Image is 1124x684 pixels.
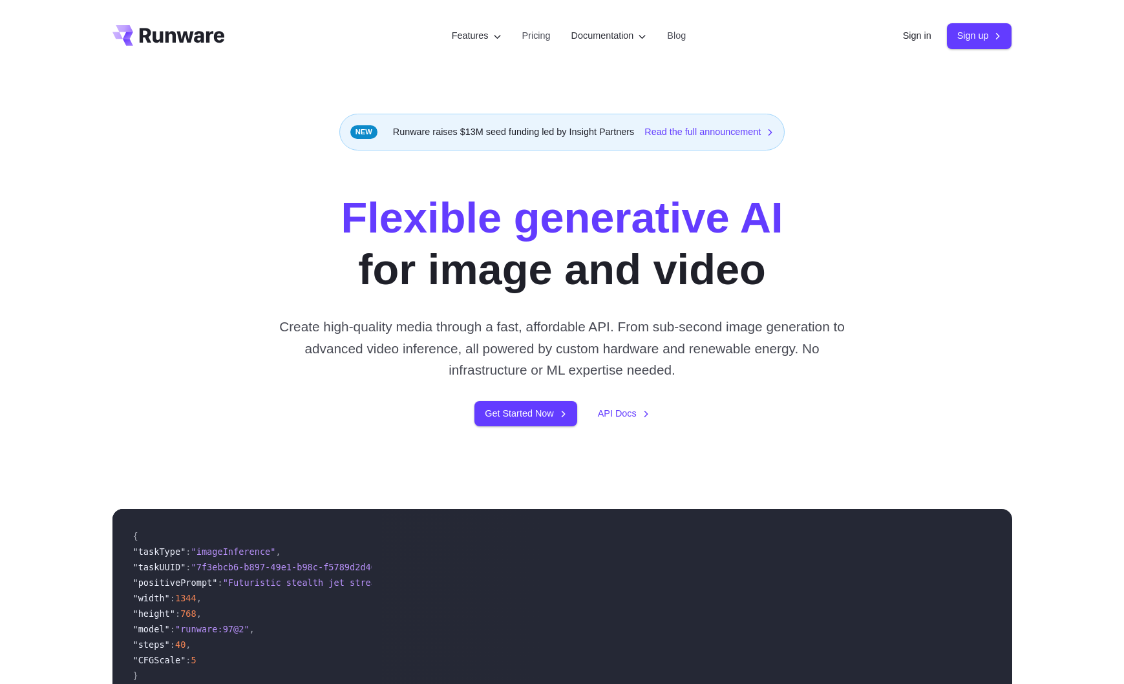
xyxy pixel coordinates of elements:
span: : [186,562,191,572]
span: "CFGScale" [133,655,186,665]
a: Read the full announcement [644,125,774,140]
span: , [196,593,202,603]
span: "width" [133,593,170,603]
span: } [133,670,138,681]
span: 1344 [175,593,196,603]
span: : [170,639,175,650]
span: "model" [133,624,170,634]
a: Blog [667,28,686,43]
a: Go to / [112,25,225,46]
span: "steps" [133,639,170,650]
span: "7f3ebcb6-b897-49e1-b98c-f5789d2d40d7" [191,562,392,572]
span: , [249,624,255,634]
span: "runware:97@2" [175,624,249,634]
span: , [196,608,202,619]
span: : [175,608,180,619]
div: Runware raises $13M seed funding led by Insight Partners [339,114,785,150]
span: "height" [133,608,175,619]
span: "positivePrompt" [133,577,218,588]
span: "taskUUID" [133,562,186,572]
span: , [275,546,281,557]
a: Pricing [522,28,551,43]
span: "taskType" [133,546,186,557]
span: 5 [191,655,196,665]
h1: for image and video [341,192,783,295]
span: : [186,655,191,665]
label: Documentation [571,28,647,43]
a: API Docs [598,406,650,421]
a: Sign up [947,23,1012,48]
a: Sign in [903,28,931,43]
span: , [186,639,191,650]
span: : [170,593,175,603]
span: : [217,577,222,588]
label: Features [452,28,502,43]
span: "imageInference" [191,546,276,557]
span: 40 [175,639,186,650]
strong: Flexible generative AI [341,194,783,242]
span: : [186,546,191,557]
a: Get Started Now [474,401,577,426]
span: { [133,531,138,541]
span: 768 [180,608,196,619]
span: : [170,624,175,634]
span: "Futuristic stealth jet streaking through a neon-lit cityscape with glowing purple exhaust" [223,577,705,588]
p: Create high-quality media through a fast, affordable API. From sub-second image generation to adv... [274,316,850,380]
